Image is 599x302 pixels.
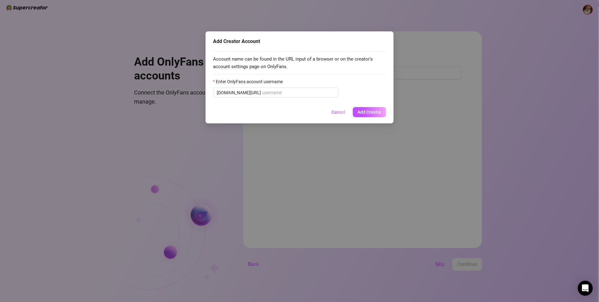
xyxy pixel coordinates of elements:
span: Add Creator [357,110,381,115]
div: Add Creator Account [213,38,386,45]
button: Add Creator [353,107,386,117]
input: Enter OnlyFans account username [262,89,335,96]
label: Enter OnlyFans account username [213,78,287,85]
span: Cancel [331,110,345,115]
div: Open Intercom Messenger [578,281,593,296]
span: [DOMAIN_NAME][URL] [217,89,261,96]
span: Account name can be found in the URL input of a browser or on the creator's account settings page... [213,56,386,70]
button: Cancel [326,107,350,117]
